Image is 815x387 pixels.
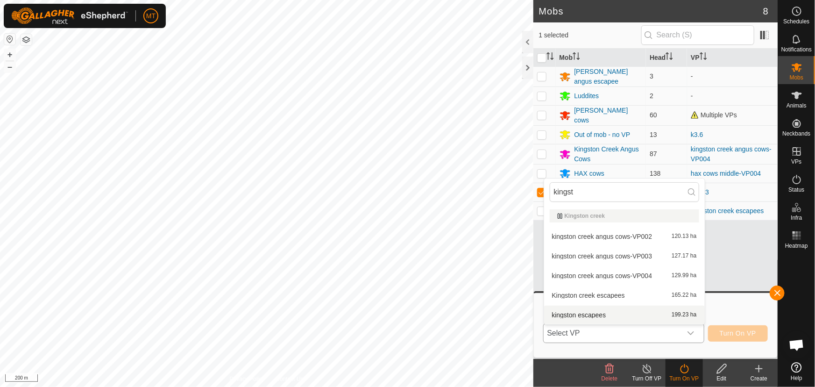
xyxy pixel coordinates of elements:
[552,292,625,299] span: Kingston creek escapees
[763,4,768,18] span: 8
[785,243,808,249] span: Heatmap
[276,375,303,383] a: Contact Us
[544,206,705,324] ul: Option List
[650,150,657,158] span: 87
[574,144,643,164] div: Kingston Creek Angus Cows
[4,49,15,60] button: +
[546,54,554,61] p-sorticon: Activate to sort
[782,131,810,136] span: Neckbands
[544,324,681,343] span: Select VP
[666,374,703,383] div: Turn On VP
[720,330,756,337] span: Turn On VP
[687,49,778,67] th: VP
[574,130,631,140] div: Out of mob - no VP
[700,54,707,61] p-sorticon: Activate to sort
[691,131,703,138] a: k3.6
[650,92,653,100] span: 2
[740,374,778,383] div: Create
[552,312,606,318] span: kingston escapees
[703,374,740,383] div: Edit
[687,66,778,86] td: -
[11,7,128,24] img: Gallagher Logo
[628,374,666,383] div: Turn Off VP
[691,207,764,215] a: Kingston creek escapees
[574,169,605,179] div: HAX cows
[778,358,815,385] a: Help
[574,106,643,125] div: [PERSON_NAME] cows
[666,54,673,61] p-sorticon: Activate to sort
[781,47,812,52] span: Notifications
[672,312,696,318] span: 199.23 ha
[552,272,652,279] span: kingston creek angus cows-VP004
[230,375,265,383] a: Privacy Policy
[602,375,618,382] span: Delete
[672,272,696,279] span: 129.99 ha
[650,111,657,119] span: 60
[681,324,700,343] div: dropdown trigger
[672,253,696,259] span: 127.17 ha
[544,266,705,285] li: kingston creek angus cows-VP004
[146,11,156,21] span: MT
[544,286,705,305] li: Kingston creek escapees
[650,170,660,177] span: 138
[550,182,699,202] input: Search
[21,34,32,45] button: Map Layers
[552,253,652,259] span: kingston creek angus cows-VP003
[787,103,807,108] span: Animals
[791,375,802,381] span: Help
[687,86,778,105] td: -
[783,19,809,24] span: Schedules
[650,131,657,138] span: 13
[790,75,803,80] span: Mobs
[4,34,15,45] button: Reset Map
[791,159,801,165] span: VPs
[539,6,763,17] h2: Mobs
[556,49,646,67] th: Mob
[544,227,705,246] li: kingston creek angus cows-VP002
[544,306,705,324] li: kingston escapees
[788,187,804,193] span: Status
[544,247,705,265] li: kingston creek angus cows-VP003
[574,91,599,101] div: Luddites
[783,331,811,359] div: Open chat
[4,61,15,72] button: –
[691,170,761,177] a: hax cows middle-VP004
[791,215,802,221] span: Infra
[691,111,737,119] span: Multiple VPs
[672,292,696,299] span: 165.22 ha
[691,145,772,163] a: kingston creek angus cows-VP004
[646,49,687,67] th: Head
[708,325,768,342] button: Turn On VP
[672,233,696,240] span: 120.13 ha
[539,30,641,40] span: 1 selected
[573,54,580,61] p-sorticon: Activate to sort
[552,233,652,240] span: kingston creek angus cows-VP002
[650,72,653,80] span: 3
[557,213,692,219] div: Kingston creek
[574,67,643,86] div: [PERSON_NAME] angus escapee
[641,25,754,45] input: Search (S)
